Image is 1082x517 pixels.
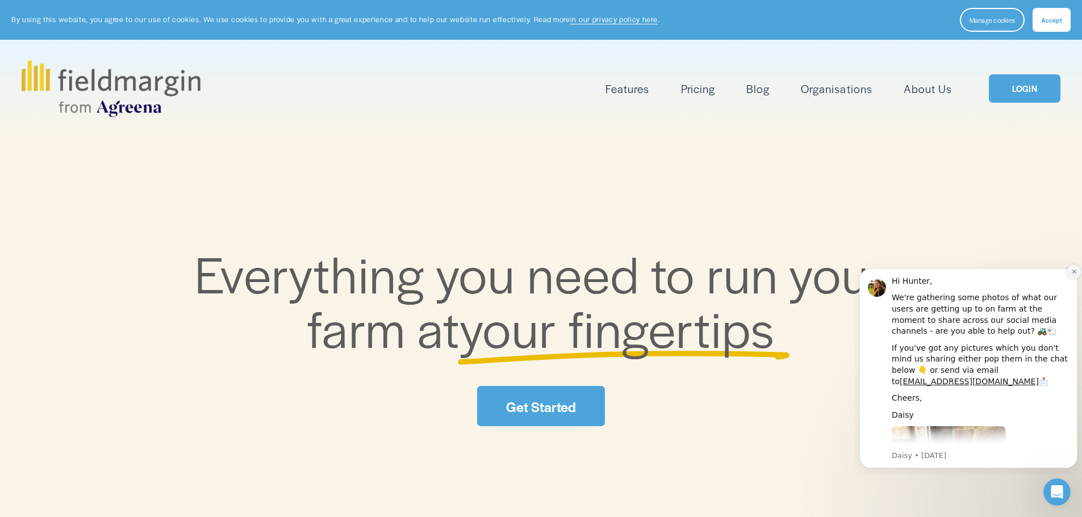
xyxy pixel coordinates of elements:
[960,8,1025,32] button: Manage cookies
[681,79,715,98] a: Pricing
[1043,478,1071,506] iframe: Intercom live chat
[570,14,658,24] a: in our privacy policy here
[1033,8,1071,32] button: Accept
[989,74,1060,103] a: LOGIN
[855,258,1082,475] iframe: Intercom notifications message
[22,60,200,117] img: fieldmargin.com
[801,79,872,98] a: Organisations
[195,237,899,363] span: Everything you need to run your farm at
[11,14,659,25] p: By using this website, you agree to our use of cookies. We use cookies to provide you with a grea...
[605,79,649,98] a: folder dropdown
[1041,15,1062,24] span: Accept
[904,79,952,98] a: About Us
[746,79,770,98] a: Blog
[605,81,649,97] span: Features
[477,386,604,426] a: Get Started
[970,15,1015,24] span: Manage cookies
[459,292,775,363] span: your fingertips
